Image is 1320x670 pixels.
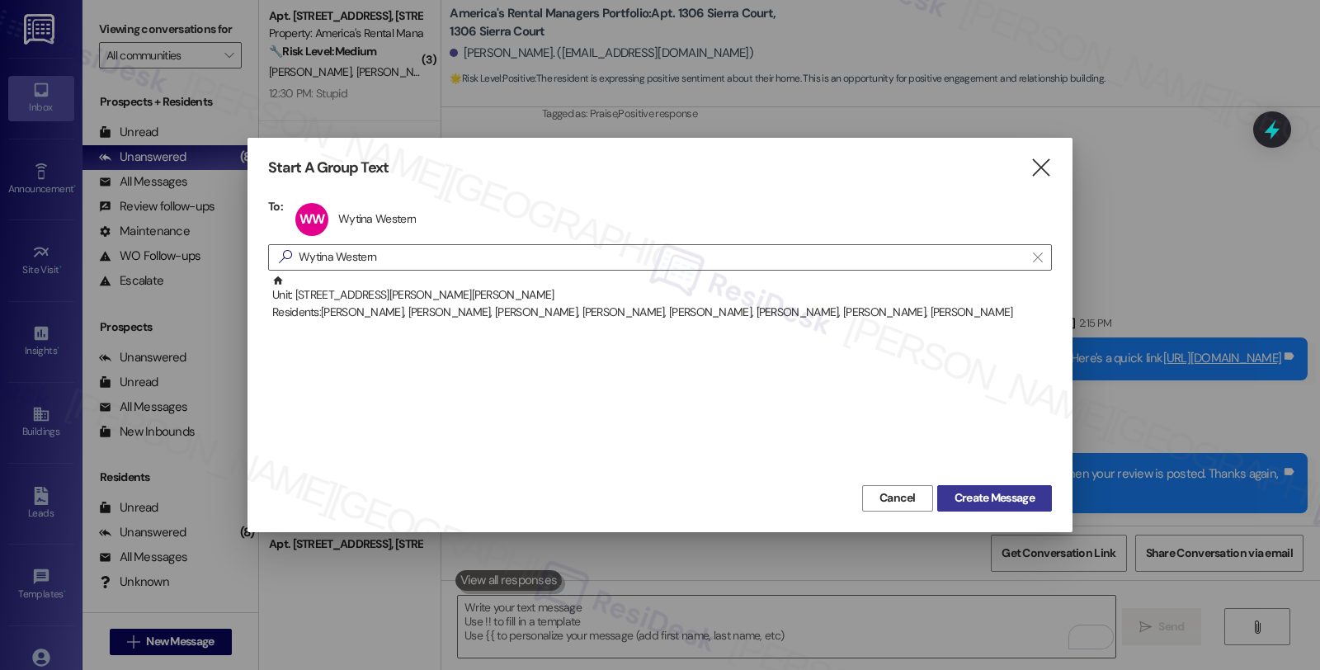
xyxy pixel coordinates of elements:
div: Wytina Western [338,211,416,226]
i:  [1033,251,1042,264]
span: Create Message [955,489,1035,507]
button: Cancel [862,485,933,512]
button: Clear text [1025,245,1051,270]
h3: To: [268,199,283,214]
div: Unit: [STREET_ADDRESS][PERSON_NAME][PERSON_NAME]Residents:[PERSON_NAME], [PERSON_NAME], [PERSON_N... [268,275,1052,316]
div: Unit: [STREET_ADDRESS][PERSON_NAME][PERSON_NAME] [272,275,1052,322]
i:  [272,248,299,266]
h3: Start A Group Text [268,158,389,177]
i:  [1030,159,1052,177]
span: Cancel [879,489,916,507]
div: Residents: [PERSON_NAME], [PERSON_NAME], [PERSON_NAME], [PERSON_NAME], [PERSON_NAME], [PERSON_NAM... [272,304,1052,321]
span: WW [299,210,324,228]
button: Create Message [937,485,1052,512]
input: Search for any contact or apartment [299,246,1025,269]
